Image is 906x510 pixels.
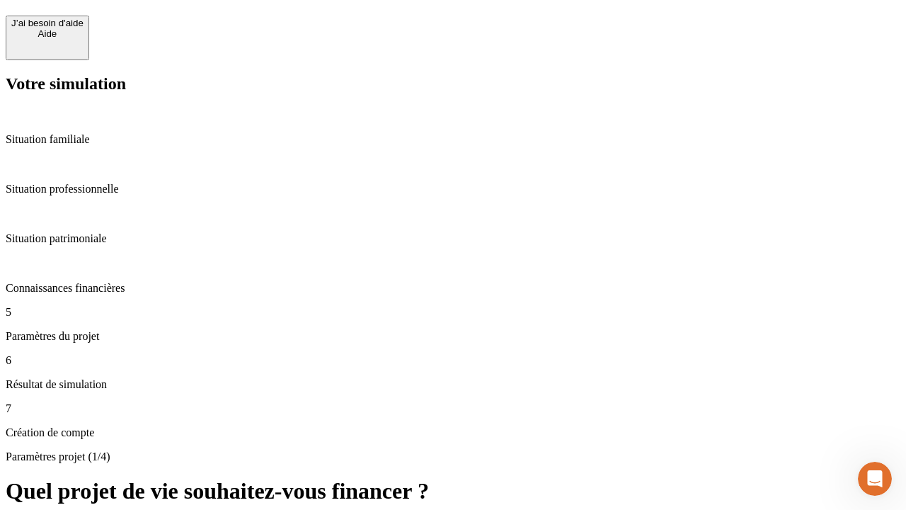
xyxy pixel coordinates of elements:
[6,183,900,195] p: Situation professionnelle
[11,18,84,28] div: J’ai besoin d'aide
[6,282,900,295] p: Connaissances financières
[6,306,900,319] p: 5
[11,28,84,39] div: Aide
[6,402,900,415] p: 7
[6,426,900,439] p: Création de compte
[6,133,900,146] p: Situation familiale
[6,16,89,60] button: J’ai besoin d'aideAide
[6,450,900,463] p: Paramètres projet (1/4)
[6,478,900,504] h1: Quel projet de vie souhaitez-vous financer ?
[6,232,900,245] p: Situation patrimoniale
[6,74,900,93] h2: Votre simulation
[6,378,900,391] p: Résultat de simulation
[6,330,900,343] p: Paramètres du projet
[858,462,892,496] iframe: Intercom live chat
[6,354,900,367] p: 6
